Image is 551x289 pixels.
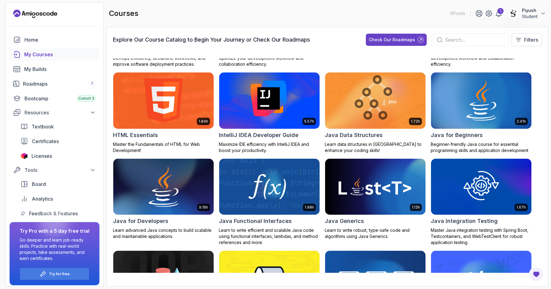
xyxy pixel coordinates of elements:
p: Filters [524,36,538,43]
img: Java for Beginners card [431,72,531,129]
div: Tools [24,166,96,174]
h2: Java for Developers [113,217,168,225]
h2: Java Functional Interfaces [219,217,292,225]
span: 7 [91,81,93,86]
p: Learn to write efficient and scalable Java code using functional interfaces, lambdas, and method ... [219,227,320,246]
p: 0 Points [450,10,465,17]
img: Java Data Structures card [325,72,425,129]
p: 1.72h [411,119,420,124]
a: roadmaps [9,78,99,90]
p: Student [522,13,538,20]
div: My Builds [24,65,96,73]
button: Check Our Roadmaps [366,34,427,46]
p: 1.67h [516,205,526,210]
a: HTML Essentials card1.84hHTML EssentialsMaster the Fundamentals of HTML for Web Development! [113,72,214,154]
p: Go deeper and learn job-ready skills. Practice with real-world projects, take assessments, and ea... [20,237,89,261]
div: My Courses [24,51,96,58]
input: Search... [445,36,504,43]
div: Resources [24,109,96,116]
img: Java for Developers card [113,159,214,215]
a: Java Data Structures card1.72hJava Data StructuresLearn data structures in [GEOGRAPHIC_DATA] to e... [325,72,426,154]
p: 5.57h [304,119,314,124]
p: 1.13h [412,205,420,210]
div: 1 [497,8,504,14]
a: Java for Beginners card2.41hJava for BeginnersBeginner-friendly Java course for essential program... [431,72,532,154]
span: Feedback & Features [29,210,78,217]
a: 1 [495,10,502,17]
p: Piyush [522,7,538,13]
div: Check Our Roadmaps [369,37,415,43]
div: Roadmaps [23,80,96,87]
button: Open Feedback Button [529,267,544,282]
button: Tools [9,165,99,176]
span: Licenses [32,152,52,160]
a: Java Functional Interfaces card1.98hJava Functional InterfacesLearn to write efficient and scalab... [219,158,320,246]
button: Resources [9,107,99,118]
button: Try for free [20,268,89,280]
p: Maximize IDE efficiency with IntelliJ IDEA and boost your productivity. [219,141,320,154]
span: Board [32,180,46,188]
a: feedback [17,207,99,220]
h2: Java for Beginners [431,131,483,139]
button: user profile imagePiyushStudent [507,7,546,20]
a: builds [9,63,99,75]
button: Filters [512,33,542,46]
img: Java Generics card [325,159,425,215]
img: jetbrains icon [21,153,28,159]
a: Try for free [49,272,70,276]
a: IntelliJ IDEA Developer Guide card5.57hIntelliJ IDEA Developer GuideMaximize IDE efficiency with ... [219,72,320,154]
a: bootcamp [9,92,99,105]
h2: Java Integration Testing [431,217,498,225]
a: courses [9,48,99,61]
a: textbook [17,120,99,133]
a: home [9,34,99,46]
span: Cohort 3 [78,96,94,101]
span: Textbook [32,123,54,130]
a: Java Generics card1.13hJava GenericsLearn to write robust, type-safe code and algorithms using Ja... [325,158,426,240]
a: Java Integration Testing card1.67hJava Integration TestingMaster Java integration testing with Sp... [431,158,532,246]
p: Beginner-friendly Java course for essential programming skills and application development [431,141,532,154]
p: 1.98h [305,205,314,210]
p: Master Java integration testing with Spring Boot, Testcontainers, and WebTestClient for robust ap... [431,227,532,246]
h2: Java Data Structures [325,131,383,139]
a: certificates [17,135,99,147]
img: IntelliJ IDEA Developer Guide card [217,71,322,130]
p: Master the Fundamentals of HTML for Web Development! [113,141,214,154]
a: Java for Developers card9.18hJava for DevelopersLearn advanced Java concepts to build scalable an... [113,158,214,240]
span: Certificates [32,138,59,145]
img: user profile image [508,8,519,19]
img: Java Functional Interfaces card [219,159,320,215]
div: Bootcamp [24,95,96,102]
h2: courses [109,9,138,18]
a: analytics [17,193,99,205]
p: 2.41h [517,119,526,124]
a: Landing page [13,9,57,19]
p: 9.18h [199,205,208,210]
a: licenses [17,150,99,162]
a: board [17,178,99,190]
span: Analytics [32,195,53,202]
h2: IntelliJ IDEA Developer Guide [219,131,298,139]
div: Home [24,36,96,43]
h3: Explore Our Course Catalog to Begin Your Journey or Check Our Roadmaps [113,35,310,44]
p: 1.84h [199,119,208,124]
p: Learn to write robust, type-safe code and algorithms using Java Generics. [325,227,426,239]
img: HTML Essentials card [113,72,214,129]
h2: Java Generics [325,217,364,225]
p: Learn advanced Java concepts to build scalable and maintainable applications. [113,227,214,239]
img: Java Integration Testing card [431,159,531,215]
h2: HTML Essentials [113,131,158,139]
p: Learn data structures in [GEOGRAPHIC_DATA] to enhance your coding skills! [325,141,426,154]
